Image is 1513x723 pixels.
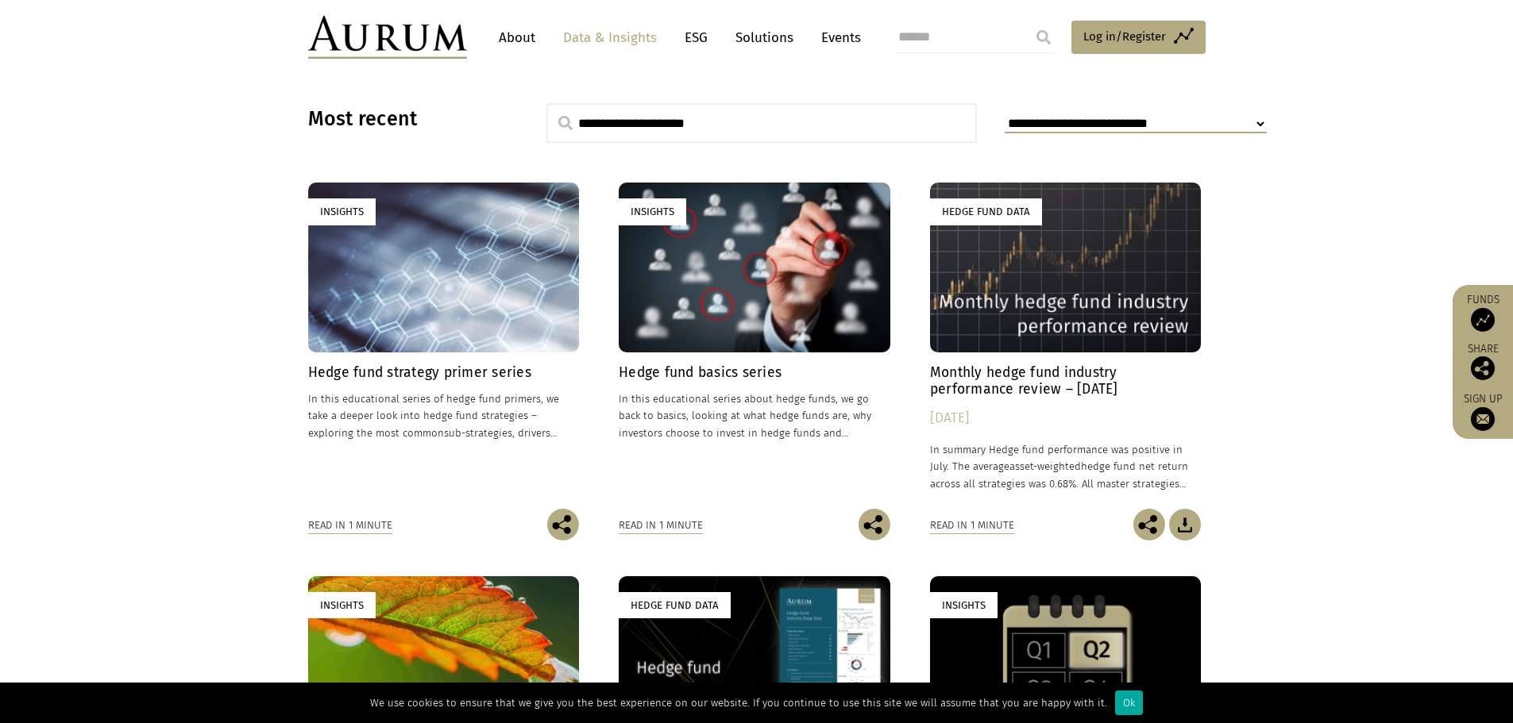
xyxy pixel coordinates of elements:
[619,517,703,534] div: Read in 1 minute
[619,592,731,618] div: Hedge Fund Data
[1461,293,1505,332] a: Funds
[1461,344,1505,380] div: Share
[308,198,376,225] div: Insights
[1071,21,1206,54] a: Log in/Register
[813,23,861,52] a: Events
[930,198,1042,225] div: Hedge Fund Data
[930,407,1202,429] div: [DATE]
[308,183,580,508] a: Insights Hedge fund strategy primer series In this educational series of hedge fund primers, we t...
[308,16,467,59] img: Aurum
[619,183,890,508] a: Insights Hedge fund basics series In this educational series about hedge funds, we go back to bas...
[1009,460,1081,472] span: asset-weighted
[491,23,543,52] a: About
[308,390,580,440] p: In this educational series of hedge fund primers, we take a deeper look into hedge fund strategie...
[619,198,686,225] div: Insights
[308,517,392,534] div: Read in 1 minute
[1461,392,1505,431] a: Sign up
[1169,509,1201,540] img: Download Article
[1471,308,1495,332] img: Access Funds
[1471,356,1495,380] img: Share this post
[930,441,1202,491] p: In summary Hedge fund performance was positive in July. The average hedge fund net return across ...
[1471,407,1495,431] img: Sign up to our newsletter
[728,23,801,52] a: Solutions
[930,183,1202,508] a: Hedge Fund Data Monthly hedge fund industry performance review – [DATE] [DATE] In summary Hedge f...
[930,592,998,618] div: Insights
[677,23,716,52] a: ESG
[308,592,376,618] div: Insights
[1028,21,1059,53] input: Submit
[859,509,890,540] img: Share this post
[547,509,579,540] img: Share this post
[558,116,573,130] img: search.svg
[619,390,890,440] p: In this educational series about hedge funds, we go back to basics, looking at what hedge funds a...
[444,427,512,439] span: sub-strategies
[555,23,665,52] a: Data & Insights
[1133,509,1165,540] img: Share this post
[308,107,507,131] h3: Most recent
[930,517,1014,534] div: Read in 1 minute
[619,364,890,381] h4: Hedge fund basics series
[308,364,580,381] h4: Hedge fund strategy primer series
[1083,27,1166,46] span: Log in/Register
[930,364,1202,398] h4: Monthly hedge fund industry performance review – [DATE]
[1115,690,1143,715] div: Ok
